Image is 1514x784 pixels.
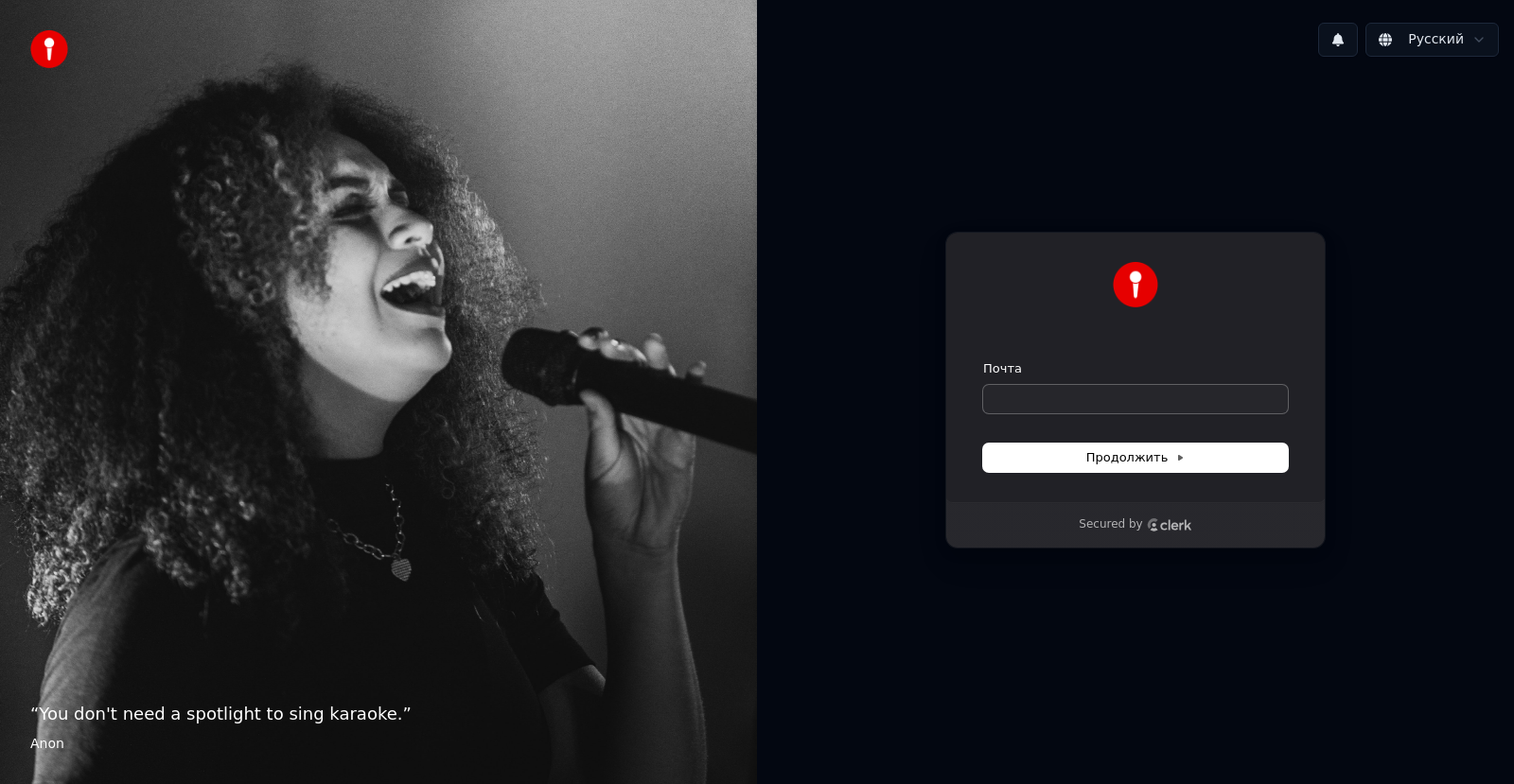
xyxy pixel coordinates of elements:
[1113,262,1158,307] img: Youka
[1086,449,1186,466] span: Продолжить
[30,735,727,754] footer: Anon
[983,444,1288,472] button: Продолжить
[983,360,1022,377] label: Почта
[1079,517,1142,532] p: Secured by
[30,701,727,727] p: “ You don't need a spotlight to sing karaoke. ”
[30,30,68,68] img: youka
[1147,518,1192,531] a: Clerk logo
